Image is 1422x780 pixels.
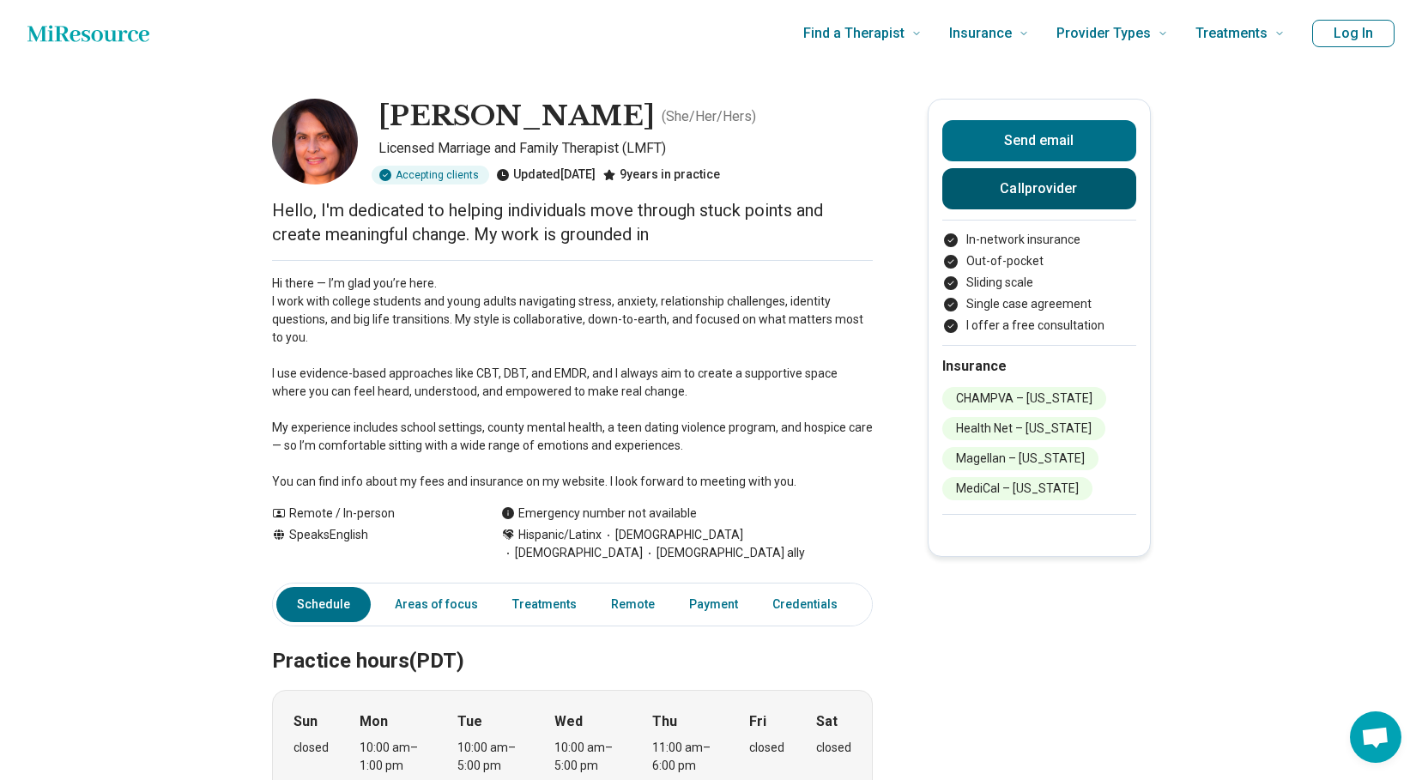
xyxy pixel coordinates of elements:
[662,106,756,127] p: ( She/Her/Hers )
[942,252,1136,270] li: Out-of-pocket
[272,275,873,491] p: Hi there — I’m glad you’re here. I work with college students and young adults navigating stress,...
[554,739,620,775] div: 10:00 am – 5:00 pm
[276,587,371,622] a: Schedule
[942,231,1136,335] ul: Payment options
[602,526,743,544] span: [DEMOGRAPHIC_DATA]
[457,711,482,732] strong: Tue
[942,477,1092,500] li: MediCal – [US_STATE]
[384,587,488,622] a: Areas of focus
[360,739,426,775] div: 10:00 am – 1:00 pm
[272,198,873,246] p: Hello, I'm dedicated to helping individuals move through stuck points and create meaningful chang...
[862,587,923,622] a: Other
[518,526,602,544] span: Hispanic/Latinx
[502,587,587,622] a: Treatments
[749,739,784,757] div: closed
[942,274,1136,292] li: Sliding scale
[942,317,1136,335] li: I offer a free consultation
[1195,21,1268,45] span: Treatments
[942,231,1136,249] li: In-network insurance
[942,295,1136,313] li: Single case agreement
[942,447,1098,470] li: Magellan – [US_STATE]
[293,711,318,732] strong: Sun
[1056,21,1151,45] span: Provider Types
[601,587,665,622] a: Remote
[749,711,766,732] strong: Fri
[602,166,720,184] div: 9 years in practice
[272,606,873,676] h2: Practice hours (PDT)
[949,21,1012,45] span: Insurance
[816,739,851,757] div: closed
[942,120,1136,161] button: Send email
[942,387,1106,410] li: CHAMPVA – [US_STATE]
[652,739,718,775] div: 11:00 am – 6:00 pm
[1350,711,1401,763] div: Open chat
[496,166,596,184] div: Updated [DATE]
[942,168,1136,209] button: Callprovider
[272,99,358,184] img: Yvonne O'Brien, Licensed Marriage and Family Therapist (LMFT)
[643,544,805,562] span: [DEMOGRAPHIC_DATA] ally
[762,587,848,622] a: Credentials
[501,505,697,523] div: Emergency number not available
[554,711,583,732] strong: Wed
[372,166,489,184] div: Accepting clients
[457,739,523,775] div: 10:00 am – 5:00 pm
[293,739,329,757] div: closed
[942,356,1136,377] h2: Insurance
[272,505,467,523] div: Remote / In-person
[378,99,655,135] h1: [PERSON_NAME]
[679,587,748,622] a: Payment
[27,16,149,51] a: Home page
[360,711,388,732] strong: Mon
[378,138,873,159] p: Licensed Marriage and Family Therapist (LMFT)
[652,711,677,732] strong: Thu
[501,544,643,562] span: [DEMOGRAPHIC_DATA]
[1312,20,1395,47] button: Log In
[942,417,1105,440] li: Health Net – [US_STATE]
[272,526,467,562] div: Speaks English
[803,21,905,45] span: Find a Therapist
[816,711,838,732] strong: Sat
